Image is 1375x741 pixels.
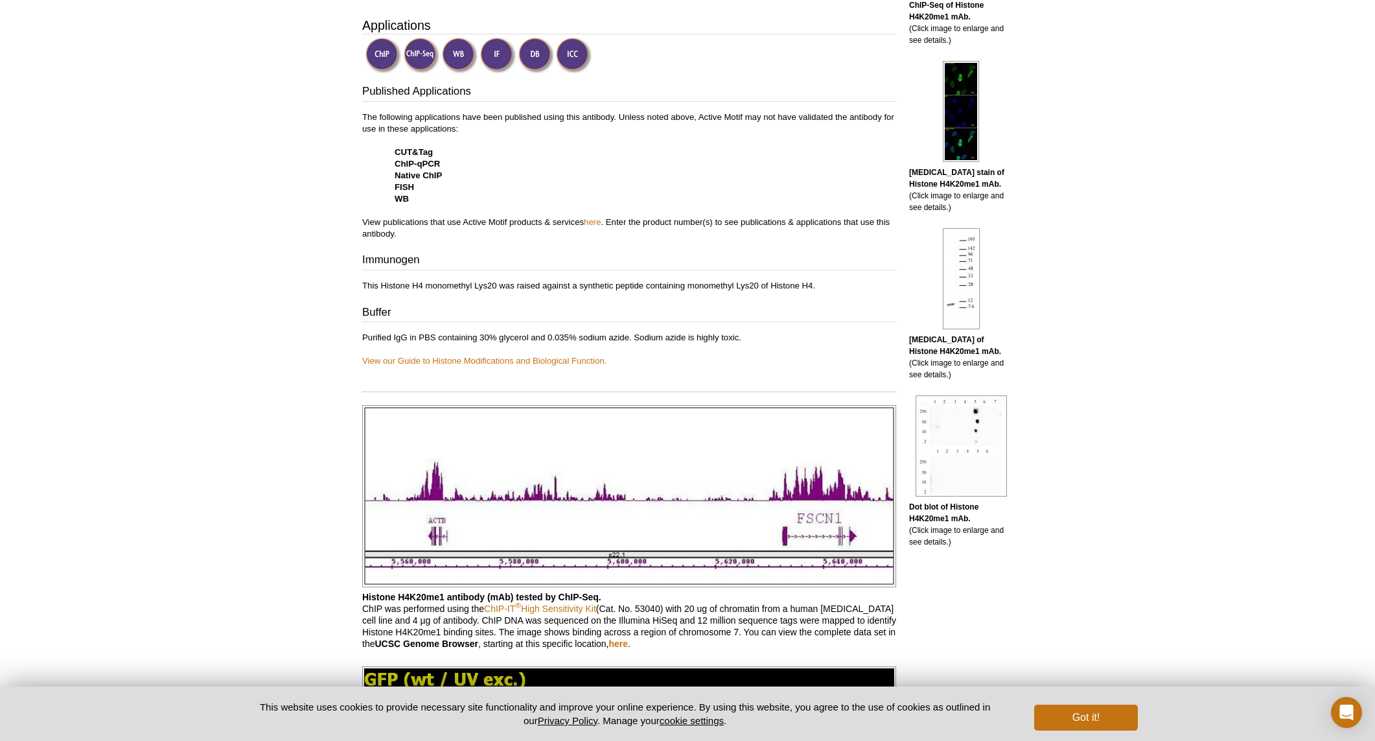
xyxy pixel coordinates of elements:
[916,395,1007,497] img: Histone H4K20me1 antibody (mAb) tested by dot blot analysis.
[395,159,440,169] strong: ChIP-qPCR
[375,639,478,649] b: UCSC Genome Browser
[362,305,896,323] h3: Buffer
[362,592,601,602] b: Histone H4K20me1 antibody (mAb) tested by ChIP-Seq.
[362,405,896,587] img: Histone H4K20me1 antibody (mAb) tested by ChIP-Seq.
[1034,705,1138,731] button: Got it!
[362,332,896,367] p: Purified IgG in PBS containing 30% glycerol and 0.035% sodium azide. Sodium azide is highly toxic.
[909,168,1004,189] b: [MEDICAL_DATA] stain of Histone H4K20me1 mAb.
[362,280,896,292] p: This Histone H4 monomethyl Lys20 was raised against a synthetic peptide containing monomethyl Lys...
[362,591,896,650] p: ChIP was performed using the (Cat. No. 53040) with 20 ug of chromatin from a human [MEDICAL_DATA]...
[442,38,478,73] img: Western Blot Validated
[395,171,442,180] strong: Native ChIP
[660,715,724,726] button: cookie settings
[909,167,1013,213] p: (Click image to enlarge and see details.)
[556,38,592,73] img: Immunocytochemistry Validated
[365,38,401,73] img: ChIP Validated
[362,112,896,240] p: The following applications have been published using this antibody. Unless noted above, Active Mo...
[362,16,896,35] h3: Applications
[943,61,979,162] img: Histone H4K20me1 antibody (mAb) tested by immunofluorescence.
[395,147,433,157] strong: CUT&Tag
[909,334,1013,381] p: (Click image to enlarge and see details.)
[362,252,896,270] h3: Immunogen
[909,502,978,523] b: Dot blot of Histone H4K20me1 mAb.
[362,356,607,366] a: View our Guide to Histone Modifications and Biological Function.
[480,38,516,73] img: Immunofluorescence Validated
[1331,697,1362,728] div: Open Intercom Messenger
[609,639,629,649] a: here
[362,84,896,102] h3: Published Applications
[395,194,409,204] strong: WB
[395,182,414,192] strong: FISH
[909,1,984,21] b: ChIP-Seq of Histone H4K20me1 mAb.
[518,38,554,73] img: Dot Blot Validated
[515,601,521,609] sup: ®
[909,335,1001,356] b: [MEDICAL_DATA] of Histone H4K20me1 mAb.
[943,228,980,329] img: Histone H4K20me1 antibody (mAb) tested by Western blot.
[909,501,1013,548] p: (Click image to enlarge and see details.)
[584,217,601,227] a: here
[484,604,596,614] a: ChIP-IT®High Sensitivity Kit
[237,700,1013,727] p: This website uses cookies to provide necessary site functionality and improve your online experie...
[538,715,597,726] a: Privacy Policy
[404,38,439,73] img: ChIP-Seq Validated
